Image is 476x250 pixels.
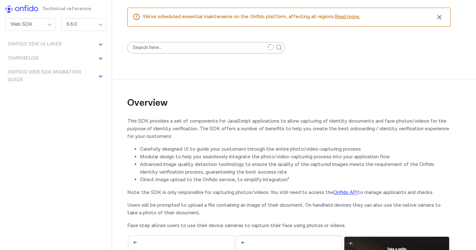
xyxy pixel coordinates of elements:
p: Note: the SDK is only responsible for capturing photos/videos. You still need to access the to ma... [127,189,451,196]
input: Search here… [127,42,285,54]
p: This SDK provides a set of components for JavaScript applications to allow capturing of identity ... [127,118,451,140]
img: h8y2NZtIVQ2cQAAAABJRU5ErkJggg== [5,5,38,13]
span: We've scheduled essential maintenance on the Onfido platform, affecting all regions. [143,13,434,21]
a: overview permalink [168,97,177,110]
p: Face step allows users to use their device cameras to capture their face using photos or videos. [127,222,451,230]
li: Advanced image quality detection technology to ensure the quality of the captured images meets th... [140,161,451,176]
button: Changelog [5,53,107,64]
img: svg+xml;base64,PHN2ZyBoZWlnaHQ9IjE2IiB2aWV3Qm94PSIwIDAgMTYgMTYiIHdpZHRoPSIxNiIgeG1sbnM9Imh0dHA6Ly... [97,40,104,48]
li: Carefully designed UI to guide your customers through the entire photo/video-capturing process [140,146,451,153]
a: Read more. [335,13,360,20]
li: Modular design to help you seamlessly integrate the photo/video-capturing process into your appli... [140,153,451,161]
h1: Technical reference [42,5,75,16]
p: Users will be prompted to upload a file containing an image of their document. On handheld device... [127,202,451,217]
button: Submit your search query. [274,34,285,61]
button: Onfido SDK UI Layer [5,39,107,50]
a: Onfido API [333,189,358,196]
li: Direct image upload to the Onfido service, to simplify integration * [140,176,451,184]
div: 6.6.0 [61,18,107,31]
h2: Overview [127,79,451,110]
button: Onfido Web SDK Migration Guide [5,67,107,86]
img: svg+xml;base64,PHN2ZyBoZWlnaHQ9IjE2IiB2aWV3Qm94PSIwIDAgMTYgMTYiIHdpZHRoPSIxNiIgeG1sbnM9Imh0dHA6Ly... [97,54,104,62]
div: Web SDK [5,18,56,31]
img: svg+xml;base64,PHN2ZyBoZWlnaHQ9IjE2IiB2aWV3Qm94PSIwIDAgMTYgMTYiIHdpZHRoPSIxNiIgeG1sbnM9Imh0dHA6Ly... [97,72,104,80]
